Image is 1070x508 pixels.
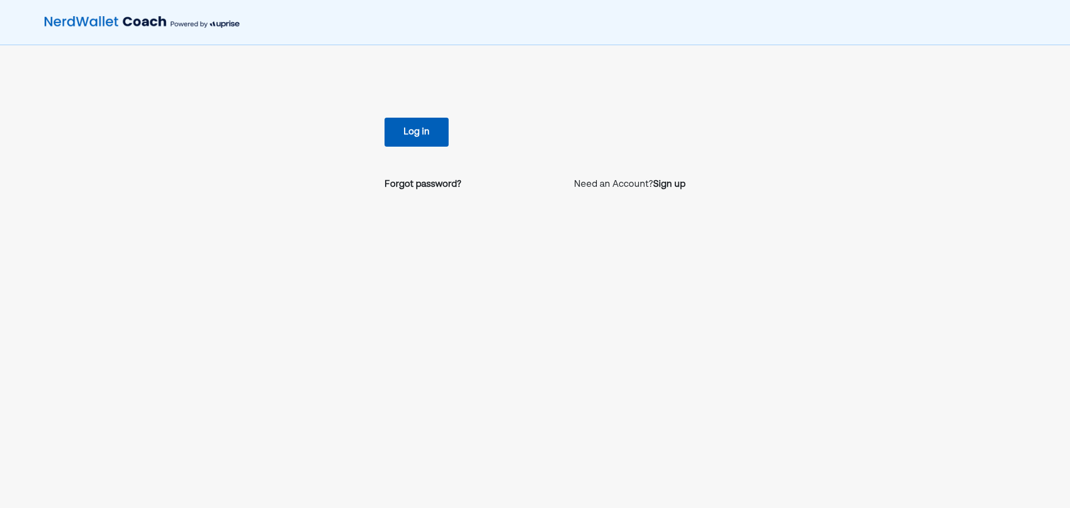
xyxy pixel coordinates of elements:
[574,178,685,191] p: Need an Account?
[385,178,461,191] a: Forgot password?
[385,118,449,147] button: Log in
[653,178,685,191] a: Sign up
